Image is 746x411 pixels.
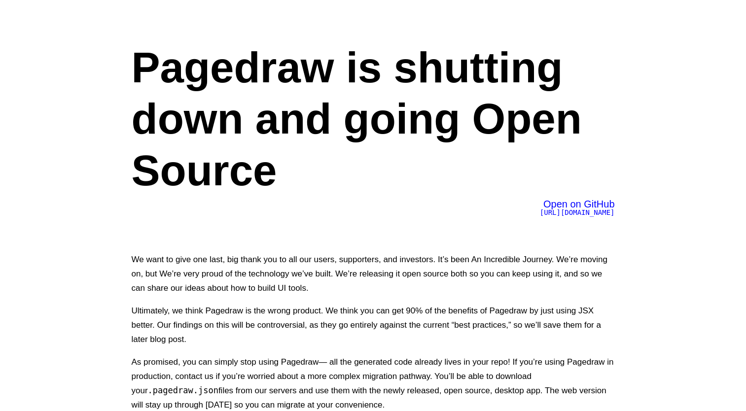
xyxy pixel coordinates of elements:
[540,208,615,216] span: [URL][DOMAIN_NAME]
[148,385,218,395] code: .pagedraw.json
[132,304,615,346] p: Ultimately, we think Pagedraw is the wrong product. We think you can get 90% of the benefits of P...
[132,252,615,295] p: We want to give one last, big thank you to all our users, supporters, and investors. It’s been An...
[540,201,615,216] a: Open on GitHub[URL][DOMAIN_NAME]
[543,199,615,209] span: Open on GitHub
[132,42,615,196] h1: Pagedraw is shutting down and going Open Source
